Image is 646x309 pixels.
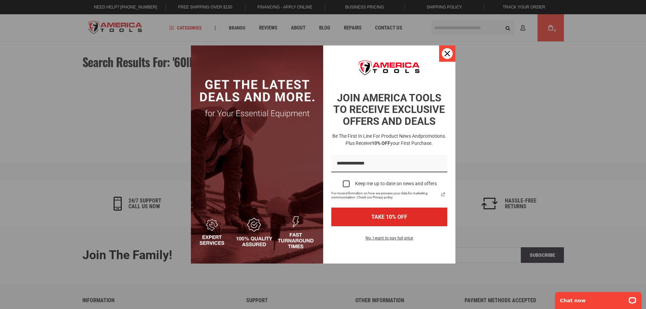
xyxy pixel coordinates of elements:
iframe: LiveChat chat widget [551,288,646,309]
span: For more information on how we process your data for marketing communication. Check our Privacy p... [331,191,439,199]
svg: close icon [445,51,450,56]
h3: Be the first in line for product news and [330,133,449,147]
strong: 10% OFF [372,140,390,146]
strong: JOIN AMERICA TOOLS TO RECEIVE EXCLUSIVE OFFERS AND DEALS [333,92,445,127]
div: Keep me up to date on news and offers [355,181,437,187]
a: Read our Privacy Policy [439,190,447,198]
button: No, I want to pay full price [360,234,418,246]
button: TAKE 10% OFF [331,208,447,226]
input: Email field [331,155,447,172]
button: Close [439,45,455,62]
svg: link icon [439,190,447,198]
